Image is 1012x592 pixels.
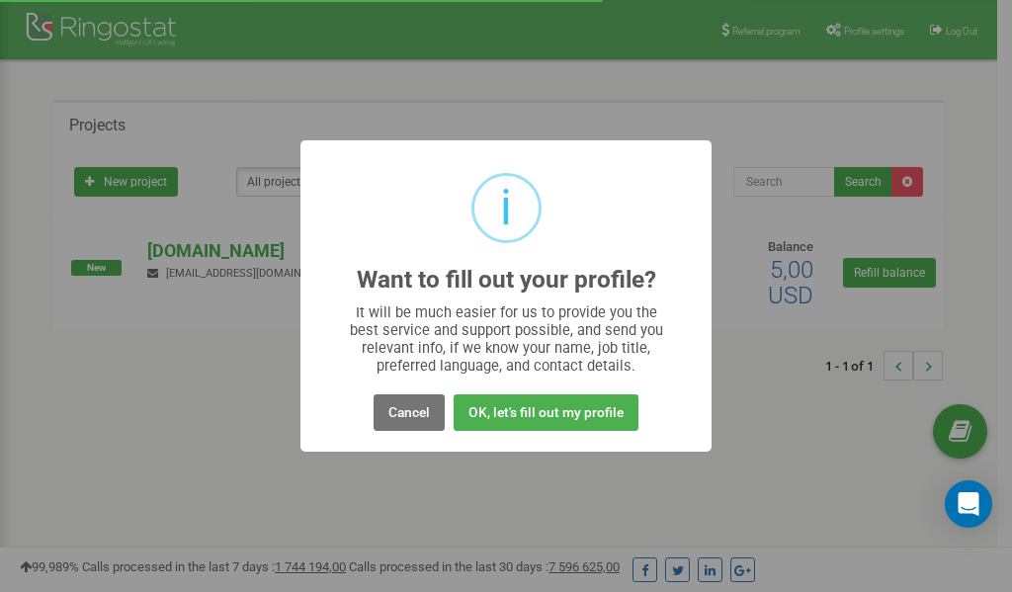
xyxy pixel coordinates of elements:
[500,176,512,240] div: i
[374,394,445,431] button: Cancel
[357,267,656,294] h2: Want to fill out your profile?
[454,394,638,431] button: OK, let's fill out my profile
[945,480,992,528] div: Open Intercom Messenger
[340,303,673,375] div: It will be much easier for us to provide you the best service and support possible, and send you ...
